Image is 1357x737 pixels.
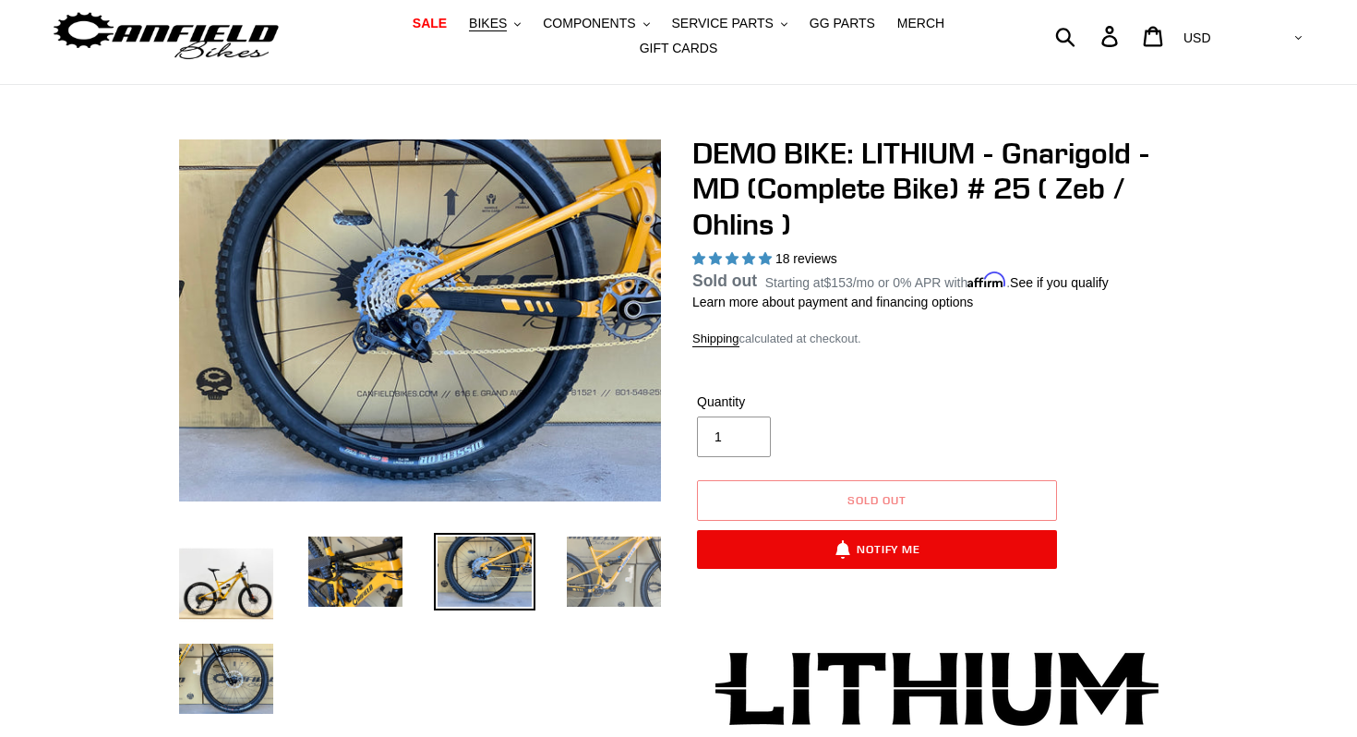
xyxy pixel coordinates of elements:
[692,251,775,266] span: 5.00 stars
[434,533,535,611] img: Load image into Gallery viewer, DEMO BIKE: LITHIUM - Gnarigold - MD (Complete Bike) # 25 ( Zeb / ...
[775,251,837,266] span: 18 reviews
[692,272,757,290] span: Sold out
[175,640,277,719] img: Load image into Gallery viewer, DEMO BIKE: LITHIUM - Gnarigold - MD (Complete Bike) # 25 ( Zeb / ...
[967,272,1006,288] span: Affirm
[563,533,665,611] img: Load image into Gallery viewer, DEMO BIKE: LITHIUM - Gnarigold - MD (Complete Bike) # 25 ( Zeb / ...
[692,332,739,347] a: Shipping
[413,16,447,31] span: SALE
[460,11,530,36] button: BIKES
[697,480,1057,521] button: Sold out
[469,16,507,31] span: BIKES
[897,16,944,31] span: MERCH
[671,16,773,31] span: SERVICE PARTS
[692,136,1182,242] h1: DEMO BIKE: LITHIUM - Gnarigold - MD (Complete Bike) # 25 ( Zeb / Ohlins )
[662,11,796,36] button: SERVICE PARTS
[1010,275,1109,290] a: See if you qualify - Learn more about Affirm Financing (opens in modal)
[630,36,727,61] a: GIFT CARDS
[51,7,282,66] img: Canfield Bikes
[692,330,1182,348] div: calculated at checkout.
[888,11,954,36] a: MERCH
[697,393,872,412] label: Quantity
[765,269,1109,293] p: Starting at /mo or 0% APR with .
[697,530,1057,569] button: Notify Me
[305,533,406,611] img: Load image into Gallery viewer, DEMO BIKE: LITHIUM - Gnarigold - MD (Complete Bike) # 25 ( Zeb / ...
[824,275,853,290] span: $153
[810,16,875,31] span: GG PARTS
[640,41,718,56] span: GIFT CARDS
[403,11,456,36] a: SALE
[534,11,658,36] button: COMPONENTS
[1065,16,1112,56] input: Search
[800,11,884,36] a: GG PARTS
[715,652,1159,726] img: Lithium-Logo_480x480.png
[543,16,635,31] span: COMPONENTS
[847,493,907,507] span: Sold out
[175,533,277,634] img: Load image into Gallery viewer, DEMO BIKE: LITHIUM - Gnarigold - MD (Complete Bike) # 25 ( Zeb / ...
[692,295,973,309] a: Learn more about payment and financing options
